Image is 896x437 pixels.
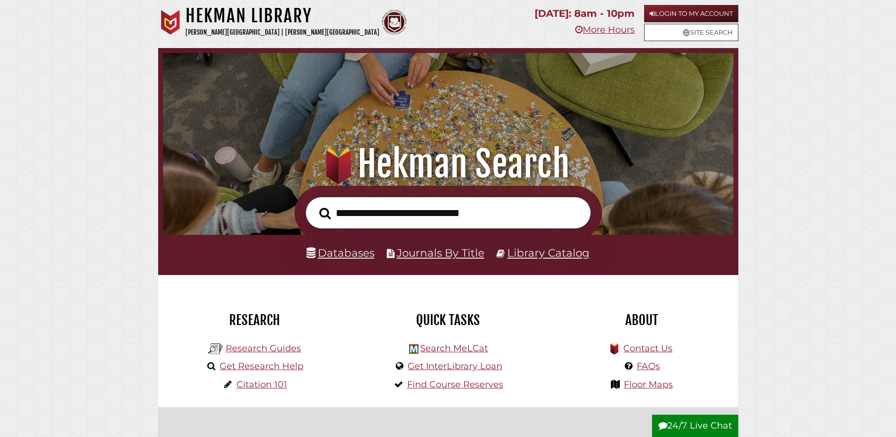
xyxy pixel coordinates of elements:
img: Hekman Library Logo [208,341,223,356]
button: Search [314,205,336,222]
a: Journals By Title [397,246,484,259]
a: Search MeLCat [420,343,488,354]
img: Hekman Library Logo [409,344,418,354]
a: Floor Maps [624,379,673,390]
p: [PERSON_NAME][GEOGRAPHIC_DATA] | [PERSON_NAME][GEOGRAPHIC_DATA] [185,27,379,38]
a: Contact Us [623,343,672,354]
h2: Quick Tasks [359,312,538,328]
h2: About [552,312,731,328]
a: More Hours [575,24,635,35]
a: Databases [306,246,374,259]
p: [DATE]: 8am - 10pm [535,5,635,22]
img: Calvin University [158,10,183,35]
a: Citation 101 [237,379,287,390]
a: Get InterLibrary Loan [408,361,502,372]
h1: Hekman Library [185,5,379,27]
a: FAQs [637,361,660,372]
img: Calvin Theological Seminary [382,10,407,35]
a: Research Guides [226,343,301,354]
h1: Hekman Search [177,142,720,186]
a: Find Course Reserves [407,379,503,390]
a: Login to My Account [644,5,738,22]
a: Library Catalog [507,246,590,259]
h2: Research [166,312,344,328]
a: Get Research Help [220,361,303,372]
a: Site Search [644,24,738,41]
i: Search [319,207,331,219]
